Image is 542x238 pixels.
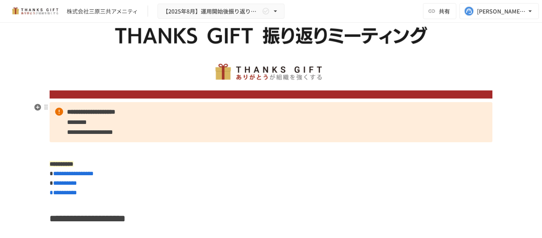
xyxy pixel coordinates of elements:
img: mMP1OxWUAhQbsRWCurg7vIHe5HqDpP7qZo7fRoNLXQh [10,5,60,17]
div: 株式会社三原三共アメニティ [67,7,138,15]
span: 【2025年8月】運用開始後振り返りミーティング [163,6,260,16]
button: 【2025年8月】運用開始後振り返りミーティング [158,4,284,19]
button: [PERSON_NAME][EMAIL_ADDRESS][DOMAIN_NAME] [459,3,539,19]
span: 共有 [439,7,450,15]
div: [PERSON_NAME][EMAIL_ADDRESS][DOMAIN_NAME] [477,6,526,16]
button: 共有 [423,3,456,19]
